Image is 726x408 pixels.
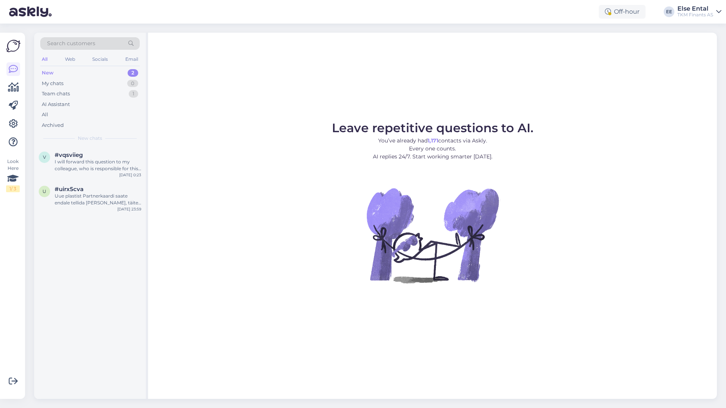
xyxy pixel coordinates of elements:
div: AI Assistant [42,101,70,108]
span: #uirx5cva [55,186,84,193]
div: [DATE] 0:23 [119,172,141,178]
span: Leave repetitive questions to AI. [332,120,533,135]
b: 1,171 [428,137,438,144]
div: Look Here [6,158,20,192]
div: Socials [91,54,109,64]
div: All [42,111,48,119]
div: I will forward this question to my colleague, who is responsible for this. The reply will be here... [55,158,141,172]
div: 1 [129,90,138,98]
div: New [42,69,54,77]
a: Else EntalTKM Finants AS [677,6,721,18]
div: 0 [127,80,138,87]
div: My chats [42,80,63,87]
div: Else Ental [677,6,713,12]
div: Team chats [42,90,70,98]
div: TKM Finants AS [677,12,713,18]
span: v [43,154,46,160]
span: New chats [78,135,102,142]
div: All [40,54,49,64]
span: #vqsviieg [55,152,83,158]
div: Uue plastist Partnerkaardi saate endale tellida [PERSON_NAME], täites taotluse Partnerkaardi iset... [55,193,141,206]
div: Archived [42,122,64,129]
div: 1 / 3 [6,185,20,192]
span: Search customers [47,40,95,47]
img: Askly Logo [6,39,21,53]
span: u [43,188,46,194]
p: You’ve already had contacts via Askly. Every one counts. AI replies 24/7. Start working smarter [... [332,137,533,161]
div: 2 [128,69,138,77]
div: [DATE] 23:59 [117,206,141,212]
div: EE [664,6,674,17]
div: Email [124,54,140,64]
div: Web [63,54,77,64]
img: No Chat active [364,167,501,304]
div: Off-hour [599,5,646,19]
